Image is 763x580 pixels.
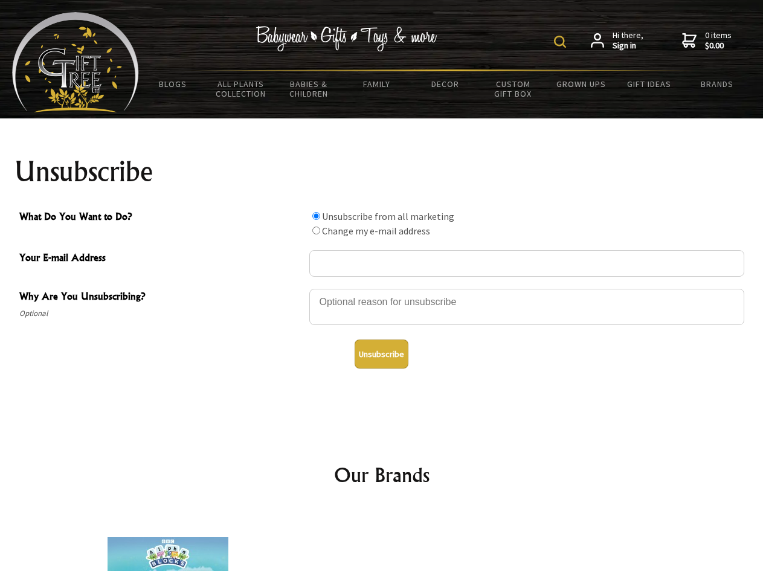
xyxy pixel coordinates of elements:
[554,36,566,48] img: product search
[705,40,732,51] strong: $0.00
[682,30,732,51] a: 0 items$0.00
[322,210,454,222] label: Unsubscribe from all marketing
[411,71,479,97] a: Decor
[615,71,683,97] a: Gift Ideas
[312,212,320,220] input: What Do You Want to Do?
[613,30,643,51] span: Hi there,
[322,225,430,237] label: Change my e-mail address
[705,30,732,51] span: 0 items
[547,71,615,97] a: Grown Ups
[207,71,275,106] a: All Plants Collection
[309,250,744,277] input: Your E-mail Address
[256,26,437,51] img: Babywear - Gifts - Toys & more
[591,30,643,51] a: Hi there,Sign in
[613,40,643,51] strong: Sign in
[24,460,739,489] h2: Our Brands
[19,306,303,321] span: Optional
[683,71,752,97] a: Brands
[309,289,744,325] textarea: Why Are You Unsubscribing?
[139,71,207,97] a: BLOGS
[343,71,411,97] a: Family
[19,289,303,306] span: Why Are You Unsubscribing?
[479,71,547,106] a: Custom Gift Box
[19,209,303,227] span: What Do You Want to Do?
[355,340,408,369] button: Unsubscribe
[12,12,139,112] img: Babyware - Gifts - Toys and more...
[19,250,303,268] span: Your E-mail Address
[275,71,343,106] a: Babies & Children
[14,157,749,186] h1: Unsubscribe
[312,227,320,234] input: What Do You Want to Do?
